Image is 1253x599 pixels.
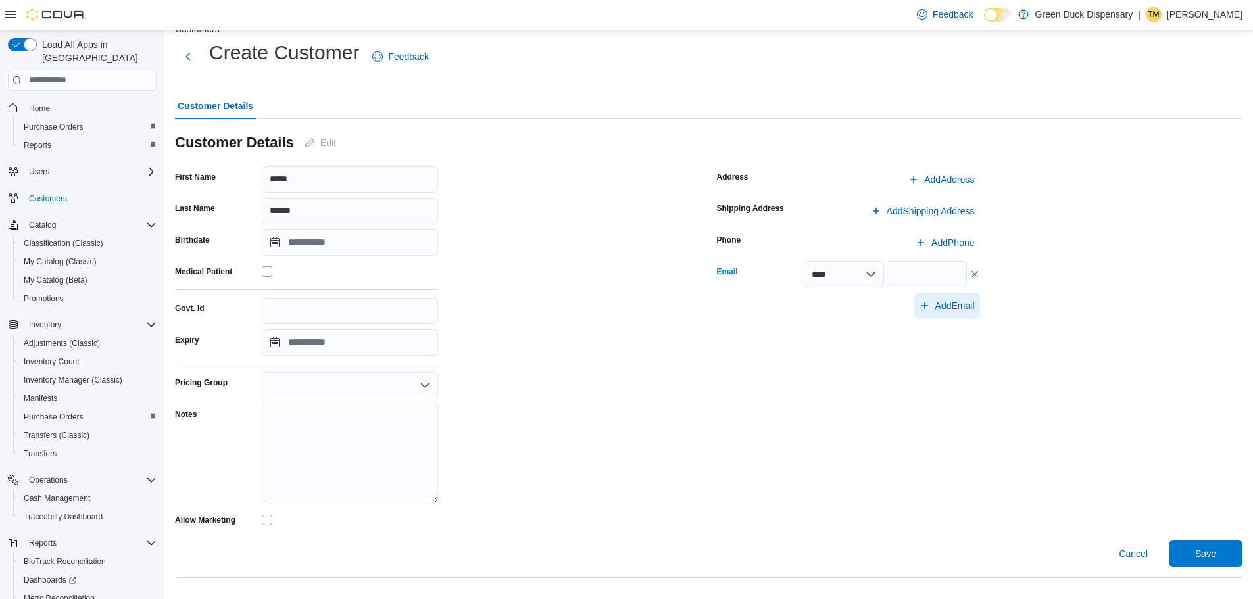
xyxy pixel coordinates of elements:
span: Operations [24,472,157,488]
p: | [1138,7,1141,22]
button: Promotions [13,289,162,308]
p: Green Duck Dispensary [1035,7,1133,22]
span: Cash Management [24,493,90,504]
span: Users [24,164,157,180]
label: Medical Patient [175,266,232,277]
span: Transfers (Classic) [18,427,157,443]
span: Adjustments (Classic) [24,338,100,348]
span: Catalog [29,220,56,230]
span: Reports [24,535,157,551]
span: Add Shipping Address [887,204,975,218]
span: BioTrack Reconciliation [24,556,106,567]
span: Promotions [24,293,64,304]
label: Address [717,172,749,182]
span: TM [1148,7,1159,22]
a: Promotions [18,291,69,306]
span: Home [24,100,157,116]
span: My Catalog (Classic) [18,254,157,270]
a: Home [24,101,55,116]
span: Transfers [18,446,157,462]
a: Customers [24,191,72,206]
label: Birthdate [175,235,210,245]
button: Transfers [13,444,162,463]
span: Traceabilty Dashboard [24,512,103,522]
input: Press the down key to open a popover containing a calendar. [262,229,438,256]
h3: Customer Details [175,135,294,151]
label: Shipping Address [717,203,784,214]
button: AddPhone [910,229,979,256]
button: Inventory Count [13,352,162,371]
input: Press the down key to open a popover containing a calendar. [262,329,438,356]
button: Save [1169,540,1242,567]
a: Inventory Count [18,354,85,370]
button: AddShipping Address [866,198,980,224]
a: My Catalog (Classic) [18,254,102,270]
a: Purchase Orders [18,409,89,425]
button: Users [24,164,55,180]
button: Inventory [24,317,66,333]
span: Cancel [1119,547,1148,560]
span: Traceabilty Dashboard [18,509,157,525]
button: Purchase Orders [13,408,162,426]
span: Purchase Orders [18,409,157,425]
span: Customer Details [178,93,253,119]
button: Traceabilty Dashboard [13,508,162,526]
span: Reports [18,137,157,153]
button: Cash Management [13,489,162,508]
span: Save [1195,547,1216,560]
a: Cash Management [18,491,95,506]
a: Classification (Classic) [18,235,109,251]
button: Adjustments (Classic) [13,334,162,352]
button: Transfers (Classic) [13,426,162,444]
label: Email [717,266,738,277]
a: Manifests [18,391,62,406]
a: BioTrack Reconciliation [18,554,111,569]
nav: An example of EuiBreadcrumbs [175,24,1242,37]
span: My Catalog (Beta) [24,275,87,285]
label: Pricing Group [175,377,228,388]
a: Dashboards [13,571,162,589]
span: Promotions [18,291,157,306]
a: Feedback [367,43,433,70]
button: AddEmail [914,293,980,319]
label: Expiry [175,335,199,345]
a: Inventory Manager (Classic) [18,372,128,388]
span: Inventory Count [18,354,157,370]
span: Cash Management [18,491,157,506]
span: Classification (Classic) [24,238,103,249]
button: Classification (Classic) [13,234,162,252]
span: Reports [29,538,57,548]
button: AddAddress [903,166,979,193]
button: My Catalog (Beta) [13,271,162,289]
span: Inventory Count [24,356,80,367]
span: Customers [29,193,67,204]
span: Purchase Orders [18,119,157,135]
button: Customers [3,189,162,208]
a: Purchase Orders [18,119,89,135]
button: Users [3,162,162,181]
p: [PERSON_NAME] [1167,7,1242,22]
label: Last Name [175,203,215,214]
button: Reports [24,535,62,551]
span: Reports [24,140,51,151]
a: Adjustments (Classic) [18,335,105,351]
span: BioTrack Reconciliation [18,554,157,569]
span: Dashboards [18,572,157,588]
button: Purchase Orders [13,118,162,136]
div: Thomas Mungovan [1146,7,1162,22]
span: Operations [29,475,68,485]
span: Manifests [24,393,57,404]
input: Dark Mode [984,8,1012,22]
button: Open list of options [420,380,430,391]
span: Users [29,166,49,177]
span: Inventory [24,317,157,333]
span: My Catalog (Beta) [18,272,157,288]
button: Next [175,43,201,70]
span: Purchase Orders [24,122,84,132]
a: Traceabilty Dashboard [18,509,108,525]
button: My Catalog (Classic) [13,252,162,271]
span: Purchase Orders [24,412,84,422]
span: Add Phone [931,236,974,249]
a: My Catalog (Beta) [18,272,93,288]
